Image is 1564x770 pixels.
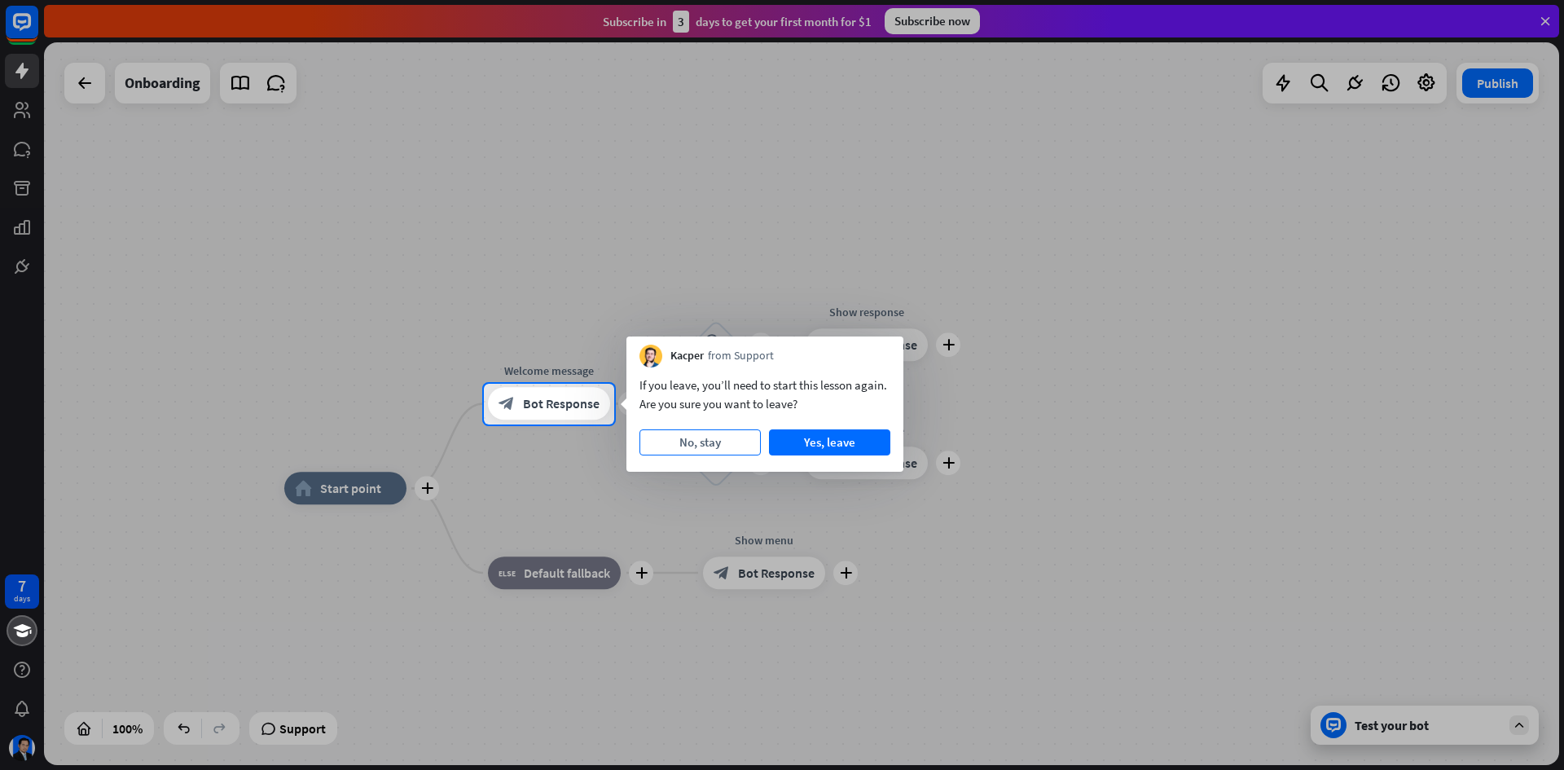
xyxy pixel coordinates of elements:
[13,7,62,55] button: Open LiveChat chat widget
[639,429,761,455] button: No, stay
[499,396,515,412] i: block_bot_response
[708,348,774,364] span: from Support
[523,396,600,412] span: Bot Response
[769,429,890,455] button: Yes, leave
[639,376,890,413] div: If you leave, you’ll need to start this lesson again. Are you sure you want to leave?
[670,348,704,364] span: Kacper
